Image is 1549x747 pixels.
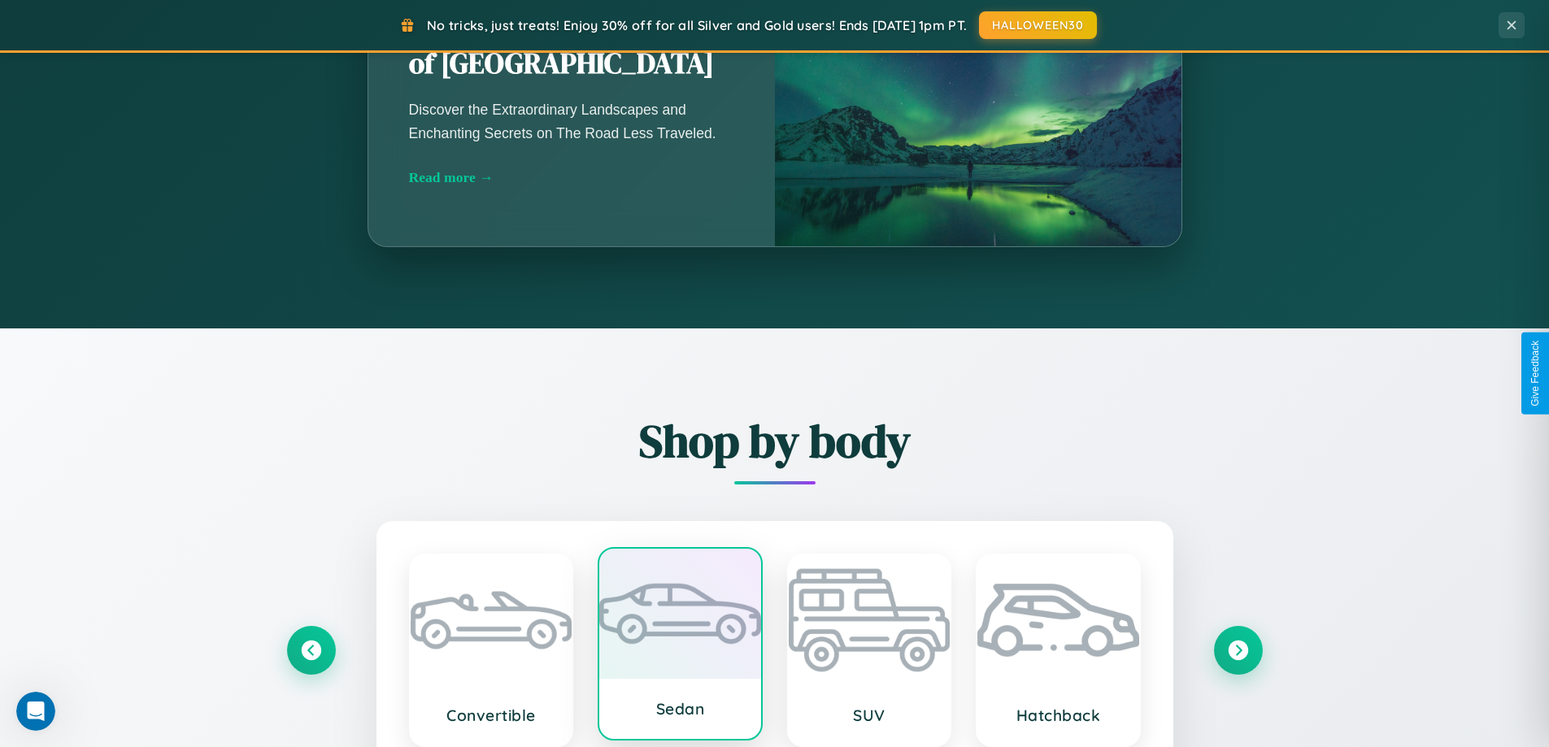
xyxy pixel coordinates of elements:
button: HALLOWEEN30 [979,11,1097,39]
h2: Unearthing the Mystique of [GEOGRAPHIC_DATA] [409,8,734,83]
h2: Shop by body [287,410,1263,472]
span: No tricks, just treats! Enjoy 30% off for all Silver and Gold users! Ends [DATE] 1pm PT. [427,17,967,33]
h3: SUV [805,706,934,725]
div: Give Feedback [1529,341,1541,406]
h3: Convertible [427,706,556,725]
h3: Sedan [616,699,745,719]
div: Read more → [409,169,734,186]
h3: Hatchback [994,706,1123,725]
iframe: Intercom live chat [16,692,55,731]
p: Discover the Extraordinary Landscapes and Enchanting Secrets on The Road Less Traveled. [409,98,734,144]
